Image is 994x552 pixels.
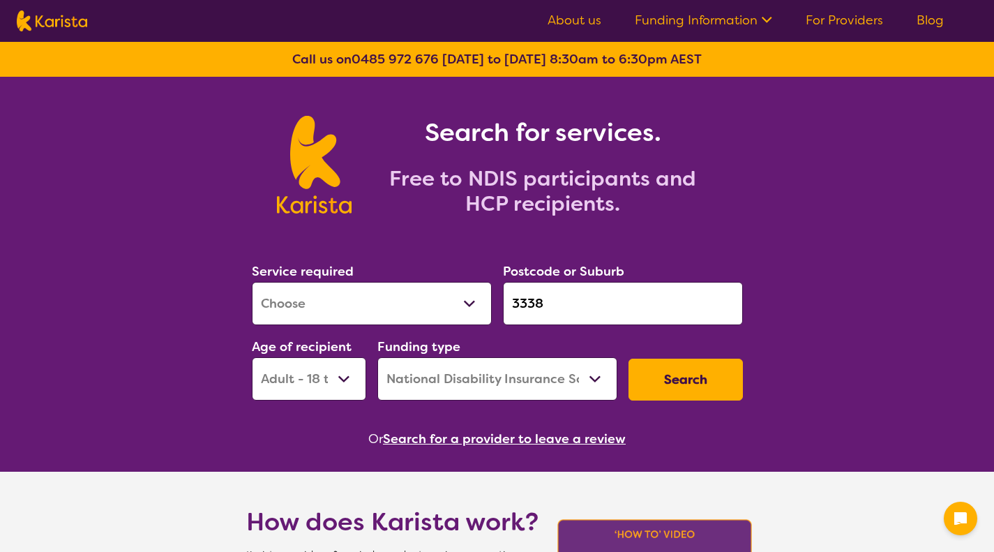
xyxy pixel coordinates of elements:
[503,263,624,280] label: Postcode or Suburb
[277,116,352,214] img: Karista logo
[503,282,743,325] input: Type
[368,166,717,216] h2: Free to NDIS participants and HCP recipients.
[368,428,383,449] span: Or
[17,10,87,31] img: Karista logo
[383,428,626,449] button: Search for a provider to leave a review
[246,505,539,539] h1: How does Karista work?
[548,12,601,29] a: About us
[635,12,772,29] a: Funding Information
[252,263,354,280] label: Service required
[806,12,883,29] a: For Providers
[377,338,460,355] label: Funding type
[917,12,944,29] a: Blog
[628,359,743,401] button: Search
[252,338,352,355] label: Age of recipient
[352,51,439,68] a: 0485 972 676
[368,116,717,149] h1: Search for services.
[292,51,702,68] b: Call us on [DATE] to [DATE] 8:30am to 6:30pm AEST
